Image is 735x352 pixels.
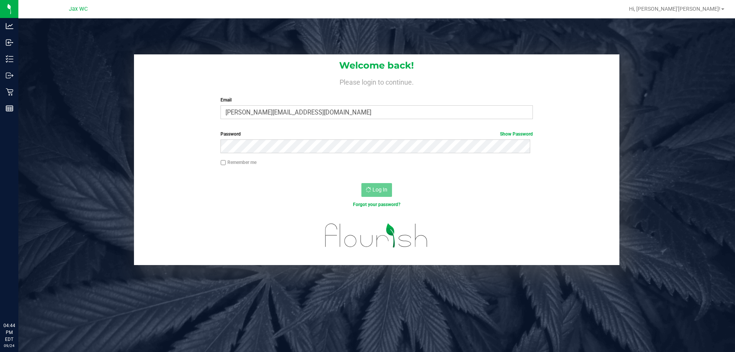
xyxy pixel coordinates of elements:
[6,39,13,46] inline-svg: Inbound
[69,6,88,12] span: Jax WC
[3,343,15,349] p: 09/24
[500,131,533,137] a: Show Password
[6,88,13,96] inline-svg: Retail
[316,216,437,255] img: flourish_logo.svg
[220,131,241,137] span: Password
[6,105,13,112] inline-svg: Reports
[220,159,256,166] label: Remember me
[353,202,400,207] a: Forgot your password?
[361,183,392,197] button: Log In
[220,97,532,103] label: Email
[3,322,15,343] p: 04:44 PM EDT
[220,160,226,165] input: Remember me
[372,187,387,193] span: Log In
[629,6,720,12] span: Hi, [PERSON_NAME]'[PERSON_NAME]!
[6,72,13,79] inline-svg: Outbound
[134,77,619,86] h4: Please login to continue.
[134,61,619,70] h1: Welcome back!
[6,55,13,63] inline-svg: Inventory
[6,22,13,30] inline-svg: Analytics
